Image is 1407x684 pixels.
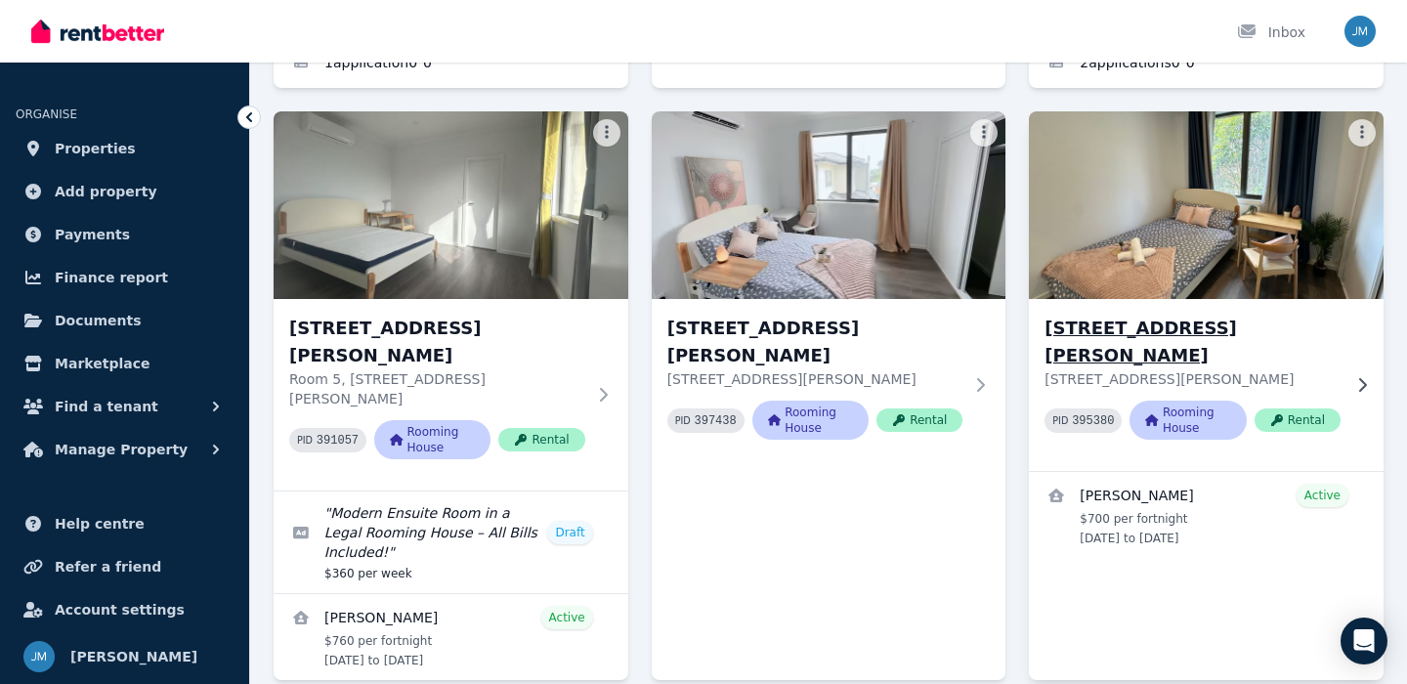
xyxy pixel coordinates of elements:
[55,266,168,289] span: Finance report
[55,512,145,535] span: Help centre
[297,435,313,446] small: PID
[652,111,1006,471] a: Room 6, Unit 2/55 Clayton Rd[STREET_ADDRESS][PERSON_NAME][STREET_ADDRESS][PERSON_NAME]PID 397438R...
[876,408,962,432] span: Rental
[274,111,628,491] a: Room 5, Unit 1/55 Clayton Rd[STREET_ADDRESS][PERSON_NAME]Room 5, [STREET_ADDRESS][PERSON_NAME]PID...
[1344,16,1376,47] img: Jason Ma
[1052,415,1068,426] small: PID
[289,315,585,369] h3: [STREET_ADDRESS][PERSON_NAME]
[274,492,628,593] a: Edit listing: Modern Ensuite Room in a Legal Rooming House – All Bills Included!
[55,309,142,332] span: Documents
[16,590,234,629] a: Account settings
[16,215,234,254] a: Payments
[16,430,234,469] button: Manage Property
[55,395,158,418] span: Find a tenant
[16,301,234,340] a: Documents
[55,598,185,621] span: Account settings
[1045,315,1341,369] h3: [STREET_ADDRESS][PERSON_NAME]
[1029,472,1384,558] a: View details for ZHENGAN LU
[652,111,1006,299] img: Room 6, Unit 2/55 Clayton Rd
[1029,41,1384,88] a: Applications for Room 4, Unit 1/55 Clayton Rd
[274,41,628,88] a: Applications for Room 2, Unit 2/55 Clayton Rd
[16,107,77,121] span: ORGANISE
[16,344,234,383] a: Marketplace
[1348,119,1376,147] button: More options
[675,415,691,426] small: PID
[1130,401,1246,440] span: Rooming House
[16,258,234,297] a: Finance report
[16,547,234,586] a: Refer a friend
[55,555,161,578] span: Refer a friend
[55,438,188,461] span: Manage Property
[752,401,869,440] span: Rooming House
[16,504,234,543] a: Help centre
[1072,414,1114,428] code: 395380
[55,352,149,375] span: Marketplace
[1237,22,1305,42] div: Inbox
[317,434,359,448] code: 391057
[1029,111,1384,471] a: Room 8, Unit 2/55 Clayton Rd[STREET_ADDRESS][PERSON_NAME][STREET_ADDRESS][PERSON_NAME]PID 395380R...
[289,369,585,408] p: Room 5, [STREET_ADDRESS][PERSON_NAME]
[1045,369,1341,389] p: [STREET_ADDRESS][PERSON_NAME]
[23,641,55,672] img: Jason Ma
[70,645,197,668] span: [PERSON_NAME]
[667,369,963,389] p: [STREET_ADDRESS][PERSON_NAME]
[1341,618,1387,664] div: Open Intercom Messenger
[55,180,157,203] span: Add property
[695,414,737,428] code: 397438
[274,594,628,680] a: View details for Ammar Ali Asgar Munaver Caderbhoy
[16,129,234,168] a: Properties
[667,315,963,369] h3: [STREET_ADDRESS][PERSON_NAME]
[970,119,998,147] button: More options
[55,137,136,160] span: Properties
[498,428,584,451] span: Rental
[1255,408,1341,432] span: Rental
[16,172,234,211] a: Add property
[593,119,620,147] button: More options
[274,111,628,299] img: Room 5, Unit 1/55 Clayton Rd
[16,387,234,426] button: Find a tenant
[31,17,164,46] img: RentBetter
[55,223,130,246] span: Payments
[374,420,490,459] span: Rooming House
[1020,107,1392,304] img: Room 8, Unit 2/55 Clayton Rd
